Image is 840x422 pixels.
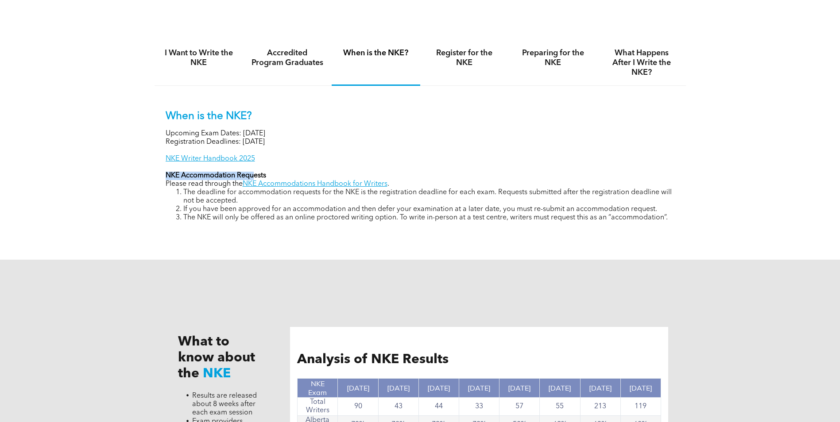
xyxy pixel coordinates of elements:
[251,48,324,68] h4: Accredited Program Graduates
[166,172,266,179] strong: NKE Accommodation Requests
[166,110,675,123] p: When is the NKE?
[298,379,338,398] th: NKE Exam
[418,379,459,398] th: [DATE]
[178,335,255,380] span: What to know about the
[580,379,620,398] th: [DATE]
[338,398,378,416] td: 90
[183,188,675,205] li: The deadline for accommodation requests for the NKE is the registration deadline for each exam. R...
[620,398,661,416] td: 119
[459,379,499,398] th: [DATE]
[192,392,257,416] span: Results are released about 8 weeks after each exam session
[166,130,675,138] p: Upcoming Exam Dates: [DATE]
[499,379,540,398] th: [DATE]
[166,155,255,162] a: NKE Writer Handbook 2025
[203,367,231,380] span: NKE
[418,398,459,416] td: 44
[166,138,675,146] p: Registration Deadlines: [DATE]
[243,180,387,188] a: NKE Accommodations Handbook for Writers
[378,398,418,416] td: 43
[605,48,678,77] h4: What Happens After I Write the NKE?
[297,353,449,366] span: Analysis of NKE Results
[338,379,378,398] th: [DATE]
[540,379,580,398] th: [DATE]
[183,205,675,214] li: If you have been approved for an accommodation and then defer your examination at a later date, y...
[340,48,412,58] h4: When is the NKE?
[298,398,338,416] td: Total Writers
[580,398,620,416] td: 213
[620,379,661,398] th: [DATE]
[163,48,235,68] h4: I Want to Write the NKE
[459,398,499,416] td: 33
[378,379,418,398] th: [DATE]
[428,48,501,68] h4: Register for the NKE
[499,398,540,416] td: 57
[540,398,580,416] td: 55
[183,214,675,222] li: The NKE will only be offered as an online proctored writing option. To write in-person at a test ...
[166,180,675,188] p: Please read through the .
[517,48,589,68] h4: Preparing for the NKE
